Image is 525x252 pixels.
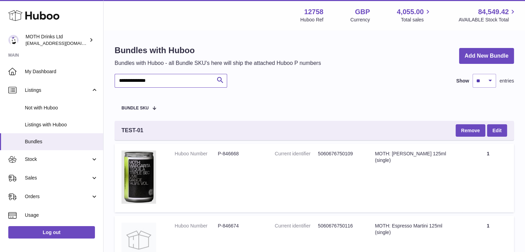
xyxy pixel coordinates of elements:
label: Show [456,78,469,84]
div: MOTH: [PERSON_NAME] 125ml (single) [375,151,455,164]
span: Listings [25,87,91,94]
dd: 5060676750116 [318,223,361,229]
dd: P-846668 [218,151,261,157]
strong: GBP [355,7,370,17]
span: TEST-01 [121,127,143,134]
span: Usage [25,212,98,219]
dt: Huboo Number [175,223,218,229]
span: [EMAIL_ADDRESS][DOMAIN_NAME] [26,40,101,46]
div: Currency [350,17,370,23]
dt: Current identifier [275,151,318,157]
span: Not with Huboo [25,105,98,111]
a: 84,549.42 AVAILABLE Stock Total [458,7,517,23]
a: Add New Bundle [459,48,514,64]
span: Bundle SKU [121,106,149,110]
img: MOTH: Margarita 125ml (single) [121,151,156,204]
a: 4,055.00 Total sales [397,7,432,23]
a: Log out [8,226,95,239]
div: MOTH: Espresso Martini 125ml (single) [375,223,455,236]
span: Sales [25,175,91,181]
span: Bundles [25,138,98,145]
span: Total sales [401,17,431,23]
span: 84,549.42 [478,7,509,17]
div: MOTH Drinks Ltd [26,33,88,47]
dt: Current identifier [275,223,318,229]
dd: P-846674 [218,223,261,229]
p: Bundles with Huboo - all Bundle SKU's here will ship the attached Huboo P numbers [115,59,321,67]
h1: Bundles with Huboo [115,45,321,56]
dt: Huboo Number [175,151,218,157]
span: 4,055.00 [397,7,424,17]
div: Huboo Ref [300,17,323,23]
dd: 5060676750109 [318,151,361,157]
span: My Dashboard [25,68,98,75]
a: Edit [487,124,507,137]
span: entries [499,78,514,84]
span: Listings with Huboo [25,122,98,128]
button: Remove [456,124,485,137]
td: 1 [462,144,514,212]
strong: 12758 [304,7,323,17]
span: AVAILABLE Stock Total [458,17,517,23]
span: Stock [25,156,91,163]
img: orders@mothdrinks.com [8,35,19,45]
span: Orders [25,193,91,200]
